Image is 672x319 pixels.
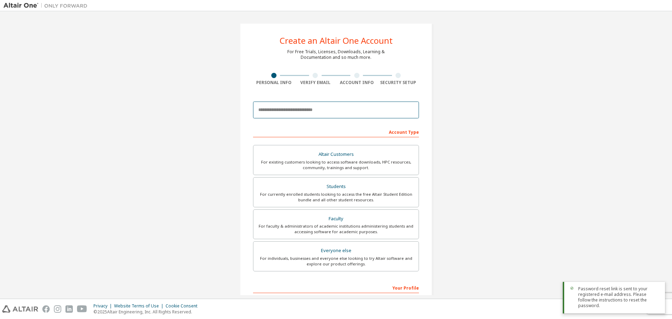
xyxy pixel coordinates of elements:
[258,246,414,256] div: Everyone else
[258,150,414,159] div: Altair Customers
[378,80,419,85] div: Security Setup
[578,286,659,308] span: Password reset link is sent to your registered e-mail address. Please follow the instructions to ...
[295,80,336,85] div: Verify Email
[258,256,414,267] div: For individuals, businesses and everyone else looking to try Altair software and explore our prod...
[280,36,393,45] div: Create an Altair One Account
[253,126,419,137] div: Account Type
[287,49,385,60] div: For Free Trials, Licenses, Downloads, Learning & Documentation and so much more.
[93,303,114,309] div: Privacy
[253,282,419,293] div: Your Profile
[253,80,295,85] div: Personal Info
[65,305,73,313] img: linkedin.svg
[77,305,87,313] img: youtube.svg
[258,223,414,235] div: For faculty & administrators of academic institutions administering students and accessing softwa...
[3,2,91,9] img: Altair One
[54,305,61,313] img: instagram.svg
[258,214,414,224] div: Faculty
[114,303,166,309] div: Website Terms of Use
[42,305,50,313] img: facebook.svg
[258,182,414,192] div: Students
[166,303,202,309] div: Cookie Consent
[258,192,414,203] div: For currently enrolled students looking to access the free Altair Student Edition bundle and all ...
[258,159,414,171] div: For existing customers looking to access software downloads, HPC resources, community, trainings ...
[93,309,202,315] p: © 2025 Altair Engineering, Inc. All Rights Reserved.
[2,305,38,313] img: altair_logo.svg
[336,80,378,85] div: Account Info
